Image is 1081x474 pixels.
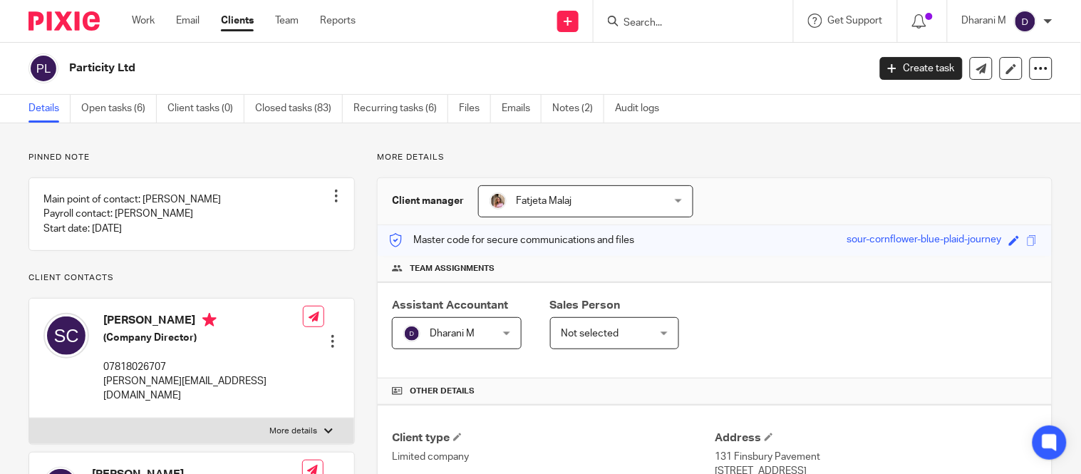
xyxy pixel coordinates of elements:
span: Assistant Accountant [392,299,508,311]
p: Pinned note [29,152,355,163]
i: Primary [202,313,217,327]
h2: Particity Ltd [69,61,700,76]
p: Limited company [392,450,715,464]
p: 07818026707 [103,360,303,374]
img: svg%3E [29,53,58,83]
a: Work [132,14,155,28]
h5: (Company Director) [103,331,303,345]
a: Team [275,14,299,28]
h4: Address [715,431,1038,445]
h3: Client manager [392,194,464,208]
h4: Client type [392,431,715,445]
img: Pixie [29,11,100,31]
a: Notes (2) [552,95,604,123]
a: Create task [880,57,963,80]
span: Dharani M [430,329,475,339]
img: svg%3E [403,325,420,342]
p: More details [269,426,317,437]
img: svg%3E [1014,10,1037,33]
span: Team assignments [410,263,495,274]
p: Client contacts [29,272,355,284]
span: Sales Person [550,299,621,311]
a: Clients [221,14,254,28]
a: Audit logs [615,95,670,123]
a: Emails [502,95,542,123]
a: Recurring tasks (6) [353,95,448,123]
h4: [PERSON_NAME] [103,313,303,331]
p: 131 Finsbury Pavement [715,450,1038,464]
a: Files [459,95,491,123]
img: svg%3E [43,313,89,359]
span: Other details [410,386,475,397]
span: Fatjeta Malaj [516,196,571,206]
a: Closed tasks (83) [255,95,343,123]
a: Email [176,14,200,28]
span: Not selected [562,329,619,339]
div: sour-cornflower-blue-plaid-journey [847,232,1002,249]
a: Open tasks (6) [81,95,157,123]
p: [PERSON_NAME][EMAIL_ADDRESS][DOMAIN_NAME] [103,374,303,403]
p: More details [377,152,1052,163]
p: Master code for secure communications and files [388,233,634,247]
a: Details [29,95,71,123]
img: MicrosoftTeams-image%20(5).png [490,192,507,210]
a: Reports [320,14,356,28]
a: Client tasks (0) [167,95,244,123]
